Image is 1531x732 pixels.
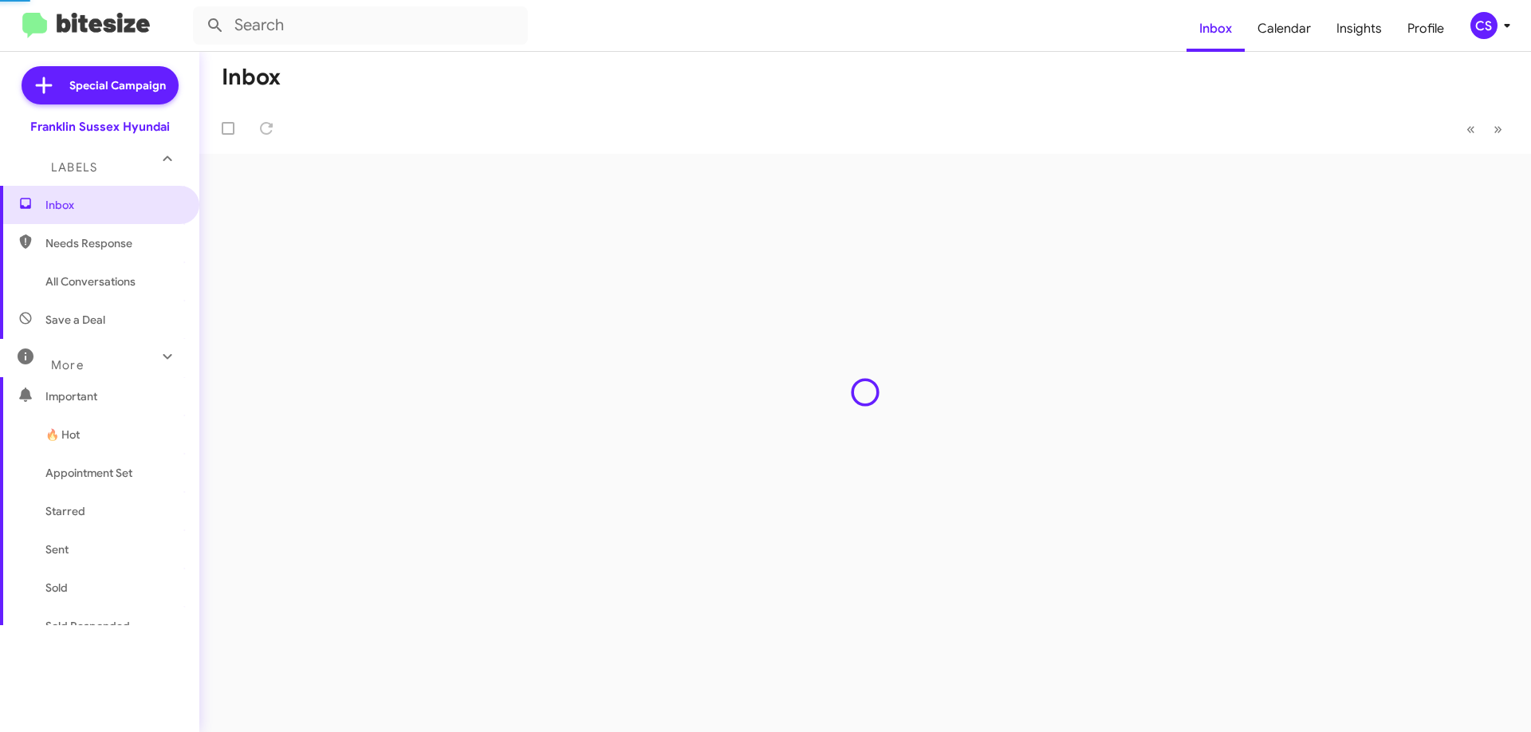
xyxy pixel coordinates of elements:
span: Appointment Set [45,465,132,481]
input: Search [193,6,528,45]
span: Sold [45,580,68,596]
a: Profile [1395,6,1457,52]
button: Next [1484,112,1512,145]
div: Franklin Sussex Hyundai [30,119,170,135]
span: » [1494,119,1502,139]
span: « [1466,119,1475,139]
span: More [51,358,84,372]
nav: Page navigation example [1458,112,1512,145]
span: Special Campaign [69,77,166,93]
button: CS [1457,12,1513,39]
span: Inbox [45,197,181,213]
span: Needs Response [45,235,181,251]
h1: Inbox [222,65,281,90]
a: Special Campaign [22,66,179,104]
a: Insights [1324,6,1395,52]
span: Sent [45,541,69,557]
span: Important [45,388,181,404]
span: All Conversations [45,274,136,289]
span: Labels [51,160,97,175]
span: 🔥 Hot [45,427,80,443]
a: Calendar [1245,6,1324,52]
button: Previous [1457,112,1485,145]
div: CS [1470,12,1498,39]
span: Save a Deal [45,312,105,328]
a: Inbox [1187,6,1245,52]
span: Starred [45,503,85,519]
span: Sold Responded [45,618,130,634]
